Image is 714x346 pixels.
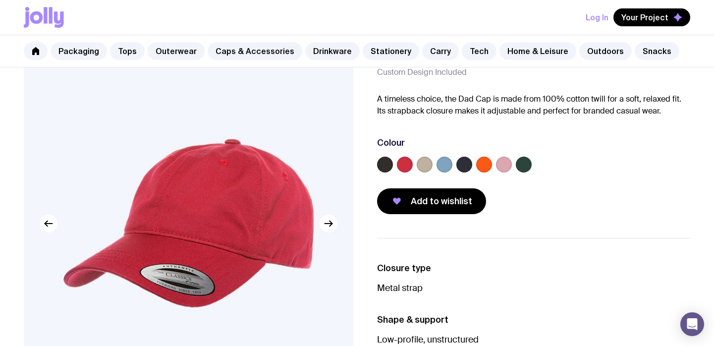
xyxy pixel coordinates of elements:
[377,282,691,294] p: Metal strap
[363,42,419,60] a: Stationery
[411,195,472,207] span: Add to wishlist
[462,42,496,60] a: Tech
[110,42,145,60] a: Tops
[208,42,302,60] a: Caps & Accessories
[579,42,632,60] a: Outdoors
[377,67,467,77] span: Custom Design Included
[377,188,486,214] button: Add to wishlist
[51,42,107,60] a: Packaging
[377,314,691,326] h3: Shape & support
[499,42,576,60] a: Home & Leisure
[613,8,690,26] button: Your Project
[377,137,405,149] h3: Colour
[377,262,691,274] h3: Closure type
[377,334,691,346] p: Low-profile, unstructured
[621,12,668,22] span: Your Project
[635,42,679,60] a: Snacks
[377,93,691,117] p: A timeless choice, the Dad Cap is made from 100% cotton twill for a soft, relaxed fit. Its strapb...
[305,42,360,60] a: Drinkware
[422,42,459,60] a: Carry
[680,312,704,336] div: Open Intercom Messenger
[586,8,608,26] button: Log In
[148,42,205,60] a: Outerwear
